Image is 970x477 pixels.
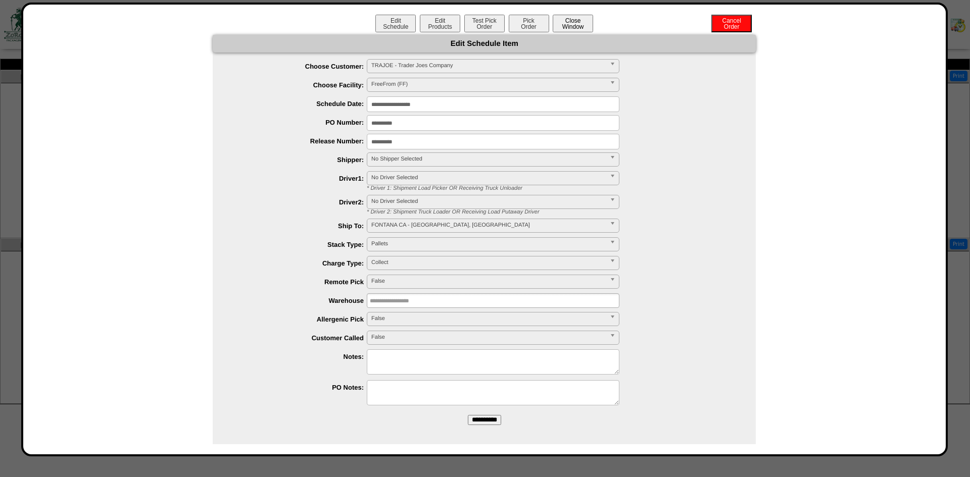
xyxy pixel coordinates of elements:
span: No Shipper Selected [371,153,606,165]
label: PO Number: [233,119,367,126]
button: CancelOrder [711,15,752,32]
label: Allergenic Pick [233,315,367,323]
label: Choose Facility: [233,81,367,89]
label: Notes: [233,353,367,360]
label: Stack Type: [233,241,367,248]
div: Edit Schedule Item [213,35,756,52]
label: Schedule Date: [233,100,367,108]
label: Shipper: [233,156,367,164]
button: EditSchedule [375,15,416,32]
label: Ship To: [233,222,367,230]
span: No Driver Selected [371,195,606,207]
button: PickOrder [509,15,549,32]
span: Collect [371,256,606,269]
label: Charge Type: [233,259,367,267]
label: Customer Called [233,334,367,342]
label: Warehouse [233,297,367,304]
button: EditProducts [420,15,460,32]
span: False [371,312,606,325]
label: PO Notes: [233,384,367,391]
span: FONTANA CA - [GEOGRAPHIC_DATA], [GEOGRAPHIC_DATA] [371,219,606,231]
span: False [371,275,606,287]
button: CloseWindow [553,15,593,32]
button: Test PickOrder [464,15,505,32]
span: False [371,331,606,343]
span: TRAJOE - Trader Joes Company [371,60,606,72]
label: Driver2: [233,198,367,206]
label: Choose Customer: [233,63,367,70]
div: * Driver 1: Shipment Load Picker OR Receiving Truck Unloader [359,185,756,191]
div: * Driver 2: Shipment Truck Loader OR Receiving Load Putaway Driver [359,209,756,215]
span: No Driver Selected [371,172,606,184]
a: CloseWindow [552,23,594,30]
span: FreeFrom (FF) [371,78,606,90]
label: Release Number: [233,137,367,145]
label: Remote Pick [233,278,367,286]
label: Driver1: [233,175,367,182]
span: Pallets [371,238,606,250]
